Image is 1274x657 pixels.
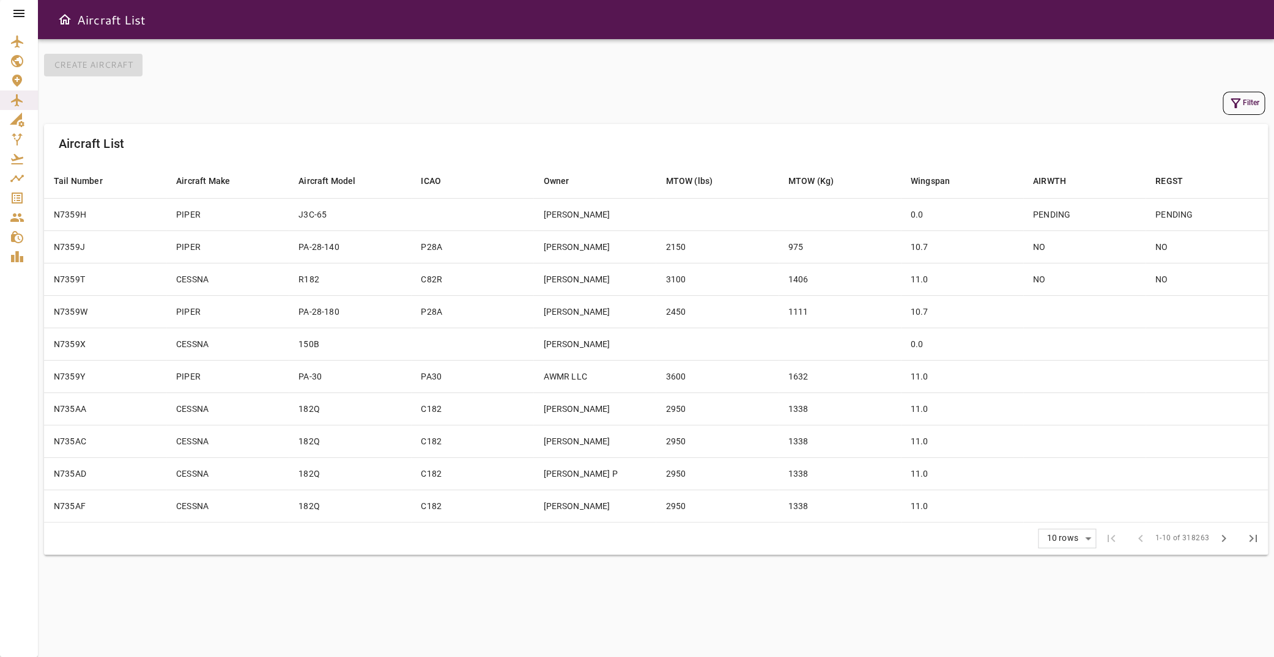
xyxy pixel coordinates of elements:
td: 1111 [779,295,901,328]
div: Tail Number [54,174,103,188]
td: 1338 [779,457,901,490]
span: AIRWTH [1033,174,1082,188]
div: MTOW (lbs) [665,174,713,188]
td: PIPER [166,230,289,263]
td: 1338 [779,490,901,522]
td: 10.7 [901,295,1023,328]
td: R182 [289,263,411,295]
td: 3600 [656,360,778,392]
td: 1632 [779,360,901,392]
td: PENDING [1023,198,1146,230]
td: CESSNA [166,457,289,490]
td: C182 [411,392,533,425]
td: [PERSON_NAME] [533,425,656,457]
td: 3100 [656,263,778,295]
div: Aircraft Model [298,174,355,188]
td: C182 [411,490,533,522]
div: 10 rows [1043,533,1081,543]
span: chevron_right [1217,531,1231,546]
td: 182Q [289,425,411,457]
td: AWMR LLC [533,360,656,392]
div: MTOW (Kg) [788,174,834,188]
span: First Page [1096,524,1125,553]
td: N7359X [44,328,166,360]
td: P28A [411,230,533,263]
td: 2950 [656,490,778,522]
td: 150B [289,328,411,360]
td: C82R [411,263,533,295]
span: Previous Page [1125,524,1155,553]
td: 1406 [779,263,901,295]
td: 11.0 [901,263,1023,295]
td: PA-30 [289,360,411,392]
td: PIPER [166,360,289,392]
td: NO [1146,230,1268,263]
span: last_page [1246,531,1261,546]
td: N735AF [44,490,166,522]
h6: Aircraft List [59,134,124,153]
td: [PERSON_NAME] [533,392,656,425]
span: Aircraft Make [176,174,246,188]
td: CESSNA [166,328,289,360]
td: [PERSON_NAME] [533,328,656,360]
td: 2950 [656,457,778,490]
td: 182Q [289,490,411,522]
td: N735AA [44,392,166,425]
td: 11.0 [901,457,1023,490]
span: Owner [543,174,585,188]
td: 2150 [656,230,778,263]
div: 10 rows [1039,529,1095,548]
td: CESSNA [166,490,289,522]
td: PENDING [1146,198,1268,230]
button: Open drawer [53,7,77,32]
td: C182 [411,425,533,457]
td: 2950 [656,392,778,425]
td: 0.0 [901,198,1023,230]
td: 0.0 [901,328,1023,360]
td: 2450 [656,295,778,328]
td: NO [1146,263,1268,295]
td: PA-28-180 [289,295,411,328]
span: Next Page [1209,524,1239,553]
div: ICAO [421,174,441,188]
td: J3C-65 [289,198,411,230]
td: N7359T [44,263,166,295]
span: MTOW (lbs) [665,174,728,188]
span: MTOW (Kg) [788,174,850,188]
td: PIPER [166,198,289,230]
span: ICAO [421,174,457,188]
td: N735AD [44,457,166,490]
td: C182 [411,457,533,490]
td: [PERSON_NAME] [533,490,656,522]
span: REGST [1155,174,1199,188]
td: 10.7 [901,230,1023,263]
td: [PERSON_NAME] [533,295,656,328]
td: PA30 [411,360,533,392]
td: N7359Y [44,360,166,392]
div: Wingspan [911,174,950,188]
td: NO [1023,230,1146,263]
td: N735AC [44,425,166,457]
span: Tail Number [54,174,119,188]
td: 11.0 [901,392,1023,425]
div: Owner [543,174,569,188]
td: CESSNA [166,392,289,425]
span: 1-10 of 318263 [1155,532,1209,545]
td: [PERSON_NAME] [533,230,656,263]
td: 11.0 [901,425,1023,457]
td: N7359J [44,230,166,263]
td: PA-28-140 [289,230,411,263]
td: CESSNA [166,425,289,457]
div: AIRWTH [1033,174,1066,188]
div: REGST [1155,174,1183,188]
td: 182Q [289,457,411,490]
td: N7359H [44,198,166,230]
td: 1338 [779,392,901,425]
td: 11.0 [901,360,1023,392]
h6: Aircraft List [77,10,146,29]
td: [PERSON_NAME] [533,198,656,230]
td: CESSNA [166,263,289,295]
td: 1338 [779,425,901,457]
td: 182Q [289,392,411,425]
td: 975 [779,230,901,263]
